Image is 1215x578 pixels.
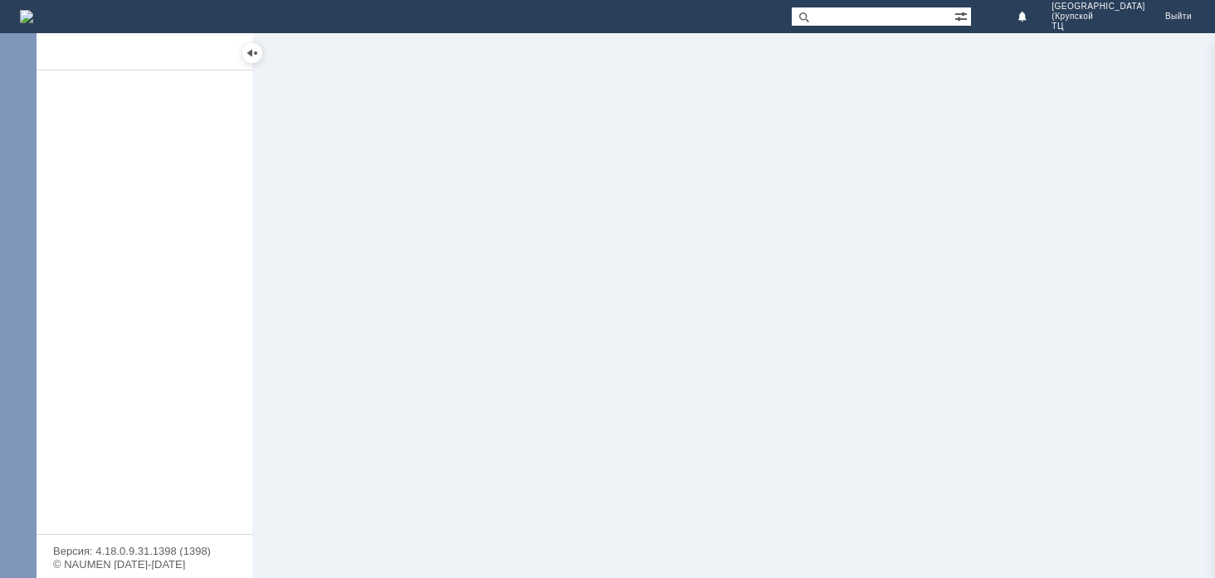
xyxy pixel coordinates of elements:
span: ТЦ [1052,22,1145,32]
div: © NAUMEN [DATE]-[DATE] [53,559,236,570]
span: Расширенный поиск [954,7,971,23]
div: Скрыть меню [242,43,262,63]
a: Перейти на домашнюю страницу [20,10,33,23]
span: [GEOGRAPHIC_DATA] [1052,2,1145,12]
span: (Крупской [1052,12,1145,22]
img: logo [20,10,33,23]
div: Версия: 4.18.0.9.31.1398 (1398) [53,546,236,556]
